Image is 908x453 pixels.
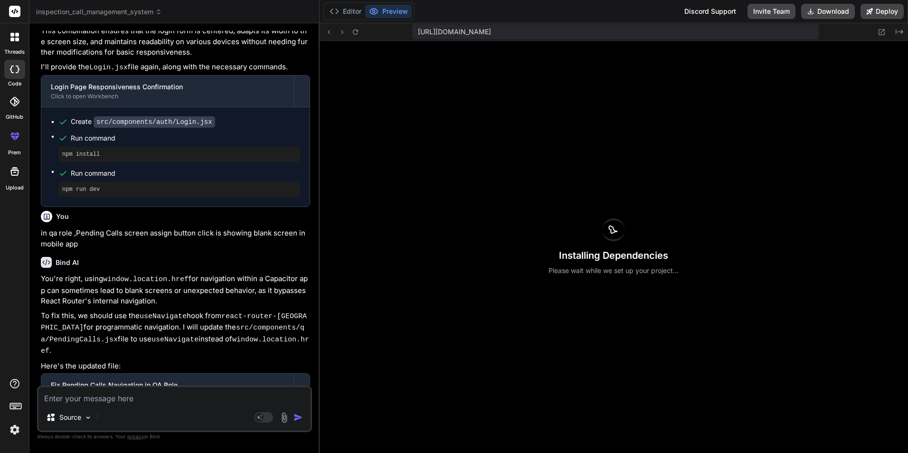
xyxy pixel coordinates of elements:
button: Login Page Responsiveness ConfirmationClick to open Workbench [41,75,294,107]
label: GitHub [6,113,23,121]
code: src/components/qa/PendingCalls.jsx [41,324,304,344]
button: Download [801,4,855,19]
code: useNavigate [140,312,187,321]
p: Please wait while we set up your project... [549,266,679,275]
div: Discord Support [679,4,742,19]
p: To fix this, we should use the hook from for programmatic navigation. I will update the file to u... [41,311,310,357]
p: You're right, using for navigation within a Capacitor app can sometimes lead to blank screens or ... [41,274,310,307]
label: Upload [6,184,24,192]
button: Invite Team [747,4,795,19]
span: Run command [71,169,300,178]
code: useNavigate [151,336,199,344]
p: Always double-check its answers. Your in Bind [37,432,312,441]
label: threads [4,48,25,56]
div: Fix Pending Calls Navigation in QA Role [51,380,284,390]
label: prem [8,149,21,157]
span: Run command [71,133,300,143]
button: Preview [365,5,412,18]
code: Login.jsx [89,64,128,72]
p: This combination ensures that the login form is centered, adapts its width to the screen size, an... [41,26,310,58]
img: attachment [279,412,290,423]
p: in qa role ,Pending Calls screen assign button click is showing blank screen in mobile app [41,228,310,249]
p: I'll provide the file again, along with the necessary commands. [41,62,310,74]
button: Editor [326,5,365,18]
img: Pick Models [84,414,92,422]
code: window.location.href [103,275,189,283]
button: Deploy [861,4,904,19]
code: src/components/auth/Login.jsx [94,116,215,128]
div: Create [71,117,215,127]
h6: Bind AI [56,258,79,267]
h6: You [56,212,69,221]
h3: Installing Dependencies [549,249,679,262]
label: code [8,80,21,88]
button: Fix Pending Calls Navigation in QA RoleClick to open Workbench [41,374,294,405]
span: inspection_call_management_system [36,7,162,17]
pre: npm install [62,151,296,158]
span: [URL][DOMAIN_NAME] [418,27,491,37]
img: settings [7,422,23,438]
span: privacy [127,434,144,439]
pre: npm run dev [62,186,296,193]
p: Here's the updated file: [41,361,310,372]
p: Source [59,413,81,422]
div: Login Page Responsiveness Confirmation [51,82,284,92]
div: Click to open Workbench [51,93,284,100]
img: icon [293,413,303,422]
